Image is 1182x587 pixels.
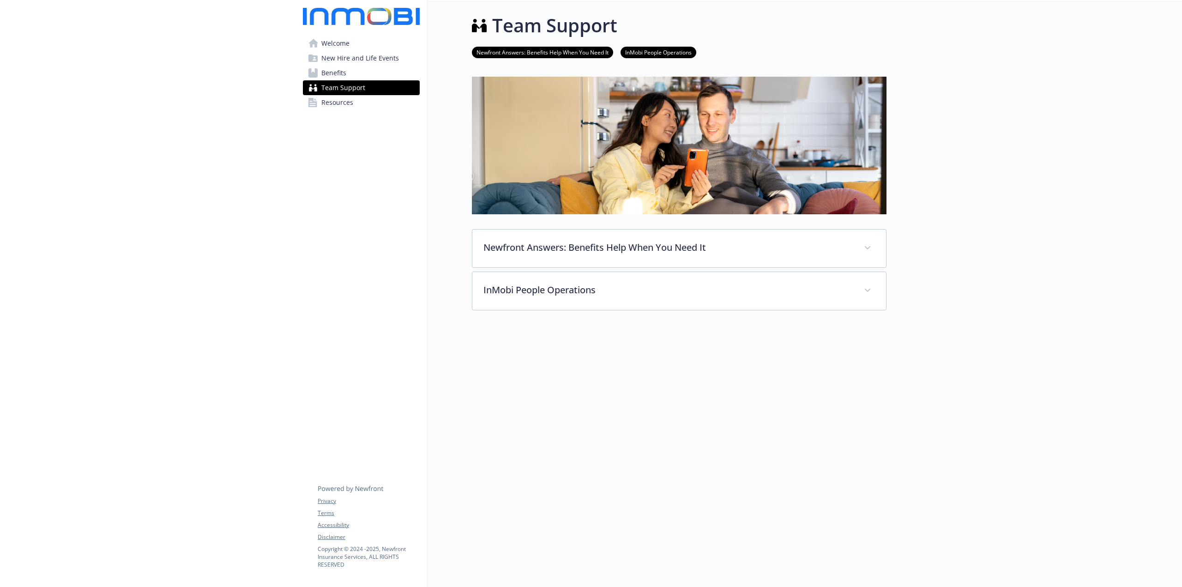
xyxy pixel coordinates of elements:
span: Welcome [321,36,350,51]
p: Copyright © 2024 - 2025 , Newfront Insurance Services, ALL RIGHTS RESERVED [318,545,419,569]
a: New Hire and Life Events [303,51,420,66]
span: Team Support [321,80,365,95]
a: InMobi People Operations [621,48,696,56]
span: New Hire and Life Events [321,51,399,66]
a: Resources [303,95,420,110]
span: Resources [321,95,353,110]
img: team support page banner [472,77,886,214]
a: Benefits [303,66,420,80]
a: Team Support [303,80,420,95]
a: Accessibility [318,521,419,529]
span: Benefits [321,66,346,80]
p: Newfront Answers: Benefits Help When You Need It [483,241,853,254]
a: Welcome [303,36,420,51]
a: Newfront Answers: Benefits Help When You Need It [472,48,613,56]
div: InMobi People Operations [472,272,886,310]
p: InMobi People Operations [483,283,853,297]
a: Terms [318,509,419,517]
a: Disclaimer [318,533,419,541]
a: Privacy [318,497,419,505]
h1: Team Support [492,12,617,39]
div: Newfront Answers: Benefits Help When You Need It [472,230,886,267]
